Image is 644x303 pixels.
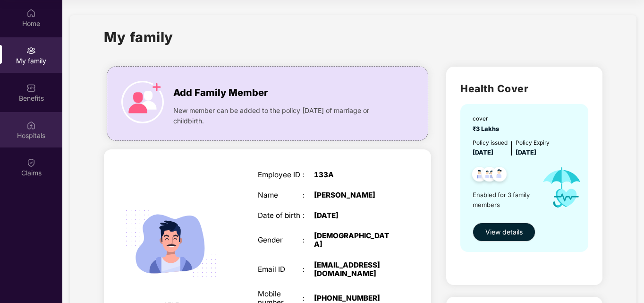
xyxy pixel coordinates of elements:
[314,211,393,220] div: [DATE]
[173,86,268,100] span: Add Family Member
[26,46,36,55] img: svg+xml;base64,PHN2ZyB3aWR0aD0iMjAiIGhlaWdodD0iMjAiIHZpZXdCb3g9IjAgMCAyMCAyMCIgZmlsbD0ibm9uZSIgeG...
[314,232,393,249] div: [DEMOGRAPHIC_DATA]
[460,81,588,96] h2: Health Cover
[303,191,314,199] div: :
[258,191,303,199] div: Name
[314,171,393,179] div: 133A
[478,164,501,187] img: svg+xml;base64,PHN2ZyB4bWxucz0iaHR0cDovL3d3dy53My5vcmcvMjAwMC9zdmciIHdpZHRoPSI0OC45MTUiIGhlaWdodD...
[488,164,511,187] img: svg+xml;base64,PHN2ZyB4bWxucz0iaHR0cDovL3d3dy53My5vcmcvMjAwMC9zdmciIHdpZHRoPSI0OC45NDMiIGhlaWdodD...
[303,294,314,303] div: :
[303,265,314,274] div: :
[516,139,550,147] div: Policy Expiry
[473,149,493,156] span: [DATE]
[26,121,36,130] img: svg+xml;base64,PHN2ZyBpZD0iSG9zcGl0YWxzIiB4bWxucz0iaHR0cDovL3d3dy53My5vcmcvMjAwMC9zdmciIHdpZHRoPS...
[104,26,173,48] h1: My family
[473,114,502,123] div: cover
[26,83,36,93] img: svg+xml;base64,PHN2ZyBpZD0iQmVuZWZpdHMiIHhtbG5zPSJodHRwOi8vd3d3LnczLm9yZy8yMDAwL3N2ZyIgd2lkdGg9Ij...
[258,236,303,244] div: Gender
[303,211,314,220] div: :
[258,265,303,274] div: Email ID
[473,139,508,147] div: Policy issued
[26,158,36,167] img: svg+xml;base64,PHN2ZyBpZD0iQ2xhaW0iIHhtbG5zPSJodHRwOi8vd3d3LnczLm9yZy8yMDAwL3N2ZyIgd2lkdGg9IjIwIi...
[314,294,393,303] div: [PHONE_NUMBER]
[258,171,303,179] div: Employee ID
[534,157,589,217] img: icon
[314,261,393,278] div: [EMAIL_ADDRESS][DOMAIN_NAME]
[473,125,502,132] span: ₹3 Lakhs
[314,191,393,199] div: [PERSON_NAME]
[516,149,536,156] span: [DATE]
[115,187,228,300] img: svg+xml;base64,PHN2ZyB4bWxucz0iaHR0cDovL3d3dy53My5vcmcvMjAwMC9zdmciIHdpZHRoPSIyMjQiIGhlaWdodD0iMT...
[485,227,523,237] span: View details
[468,164,491,187] img: svg+xml;base64,PHN2ZyB4bWxucz0iaHR0cDovL3d3dy53My5vcmcvMjAwMC9zdmciIHdpZHRoPSI0OC45NDMiIGhlaWdodD...
[303,236,314,244] div: :
[303,171,314,179] div: :
[473,190,534,209] span: Enabled for 3 family members
[473,223,535,242] button: View details
[258,211,303,220] div: Date of birth
[173,105,392,126] span: New member can be added to the policy [DATE] of marriage or childbirth.
[121,81,164,123] img: icon
[26,9,36,18] img: svg+xml;base64,PHN2ZyBpZD0iSG9tZSIgeG1sbnM9Imh0dHA6Ly93d3cudzMub3JnLzIwMDAvc3ZnIiB3aWR0aD0iMjAiIG...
